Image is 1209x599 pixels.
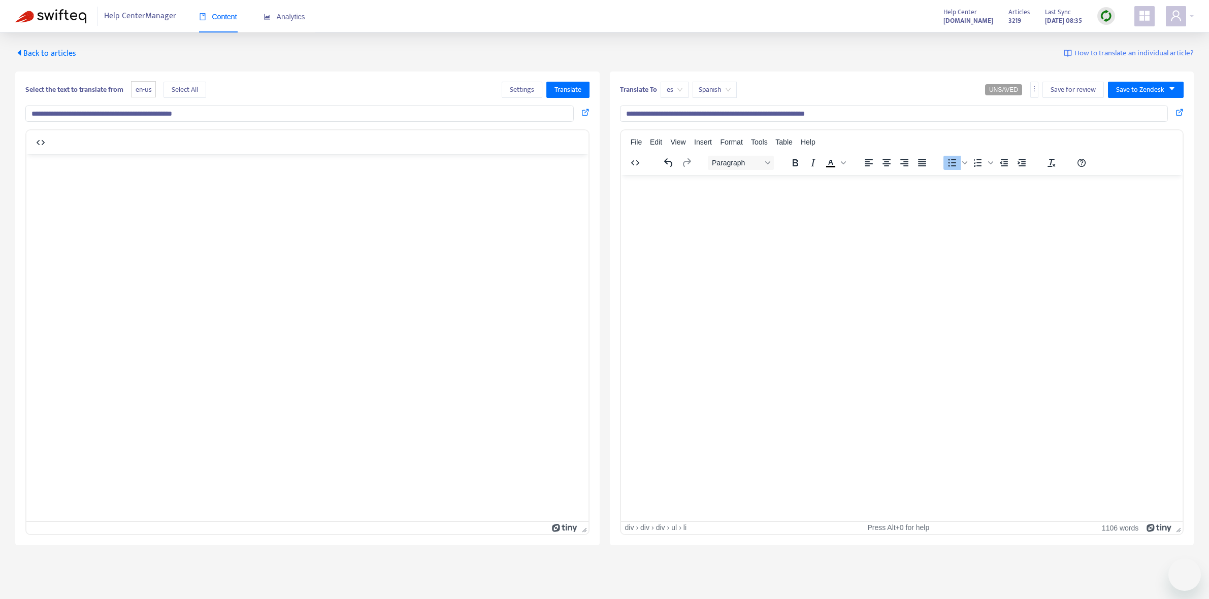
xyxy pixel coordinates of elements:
span: caret-left [15,49,23,57]
img: Swifteq [15,9,86,23]
span: book [199,13,206,20]
button: more [1030,82,1038,98]
span: Help [801,138,815,146]
button: Select All [164,82,206,98]
button: Align center [877,156,895,170]
button: Clear formatting [1042,156,1060,170]
div: div [640,523,649,532]
span: caret-down [1168,85,1175,92]
button: Align right [895,156,912,170]
span: Format [720,138,742,146]
button: Translate [546,82,590,98]
a: [DOMAIN_NAME] [943,15,993,26]
span: Help Center [943,7,977,18]
b: Translate To [620,84,657,95]
button: Decrease indent [995,156,1012,170]
span: Back to articles [15,47,76,60]
img: sync.dc5367851b00ba804db3.png [1100,10,1113,22]
span: File [631,138,642,146]
button: Justify [913,156,930,170]
div: Press the Up and Down arrow keys to resize the editor. [578,522,589,534]
span: appstore [1138,10,1151,22]
a: Powered by Tiny [1147,523,1172,532]
strong: [DATE] 08:35 [1045,15,1082,26]
img: image-link [1064,49,1072,57]
button: Increase indent [1012,156,1030,170]
div: › [667,523,670,532]
button: Settings [502,82,542,98]
button: Redo [677,156,695,170]
div: div [625,523,634,532]
div: Numbered list [969,156,994,170]
button: Undo [660,156,677,170]
span: UNSAVED [989,86,1018,93]
div: ul [671,523,677,532]
button: Bold [786,156,803,170]
div: Bullet list [943,156,968,170]
button: Align left [860,156,877,170]
span: Analytics [264,13,305,21]
span: es [667,82,682,97]
span: more [1031,85,1038,92]
span: Spanish [699,82,731,97]
span: Content [199,13,237,21]
span: Select All [172,84,198,95]
button: Italic [804,156,821,170]
div: div [656,523,665,532]
span: Settings [510,84,534,95]
span: View [670,138,685,146]
div: li [683,523,687,532]
iframe: Rich Text Area [621,175,1183,521]
span: Translate [554,84,581,95]
a: Powered by Tiny [552,523,577,532]
span: Articles [1008,7,1030,18]
span: Tools [751,138,768,146]
span: Paragraph [711,159,761,167]
button: Save for review [1042,82,1104,98]
b: Select the text to translate from [25,84,123,95]
button: Help [1072,156,1090,170]
strong: 3219 [1008,15,1021,26]
iframe: Rich Text Area [26,154,589,521]
button: Save to Zendeskcaret-down [1108,82,1184,98]
span: Last Sync [1045,7,1071,18]
iframe: Botón para iniciar la ventana de mensajería [1168,558,1201,591]
span: en-us [131,81,156,98]
span: Edit [650,138,662,146]
span: Help Center Manager [104,7,176,26]
button: Block Paragraph [707,156,773,170]
span: Insert [694,138,712,146]
div: Press the Up and Down arrow keys to resize the editor. [1172,522,1183,534]
span: Save for review [1051,84,1096,95]
span: user [1170,10,1182,22]
span: area-chart [264,13,271,20]
div: › [651,523,654,532]
button: 1106 words [1102,523,1138,532]
a: How to translate an individual article? [1064,48,1194,59]
span: Table [775,138,792,146]
span: Save to Zendesk [1116,84,1164,95]
span: How to translate an individual article? [1074,48,1194,59]
div: › [679,523,681,532]
div: Text color Black [822,156,847,170]
div: › [636,523,638,532]
div: Press Alt+0 for help [807,523,990,532]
